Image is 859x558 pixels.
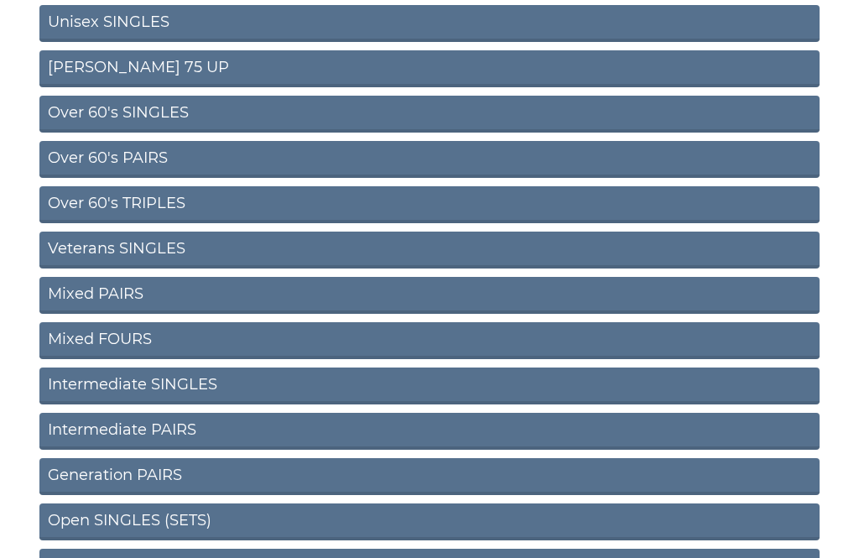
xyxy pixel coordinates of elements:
a: Over 60's SINGLES [39,96,820,133]
a: Mixed PAIRS [39,277,820,314]
a: Over 60's PAIRS [39,141,820,178]
a: Over 60's TRIPLES [39,186,820,223]
a: [PERSON_NAME] 75 UP [39,50,820,87]
a: Open SINGLES (SETS) [39,503,820,540]
a: Unisex SINGLES [39,5,820,42]
a: Mixed FOURS [39,322,820,359]
a: Intermediate PAIRS [39,413,820,450]
a: Generation PAIRS [39,458,820,495]
a: Veterans SINGLES [39,232,820,269]
a: Intermediate SINGLES [39,368,820,404]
